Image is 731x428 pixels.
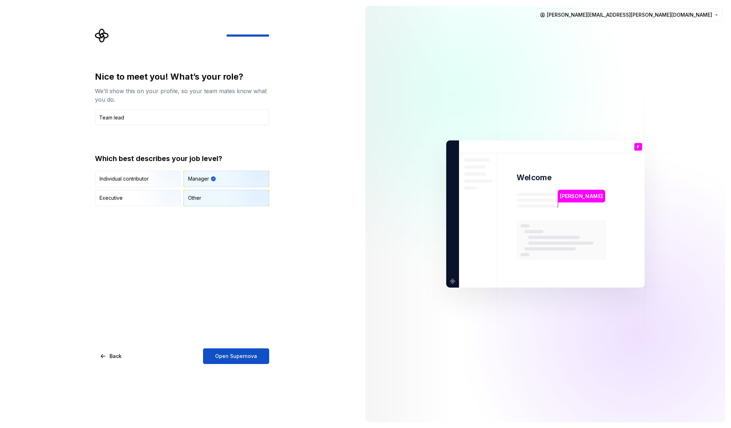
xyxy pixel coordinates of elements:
div: Executive [100,194,123,202]
svg: Supernova Logo [95,28,109,43]
button: [PERSON_NAME][EMAIL_ADDRESS][PERSON_NAME][DOMAIN_NAME] [537,9,722,21]
span: Open Supernova [215,353,257,360]
span: Back [110,353,122,360]
button: Open Supernova [203,348,269,364]
span: [PERSON_NAME][EMAIL_ADDRESS][PERSON_NAME][DOMAIN_NAME] [547,11,712,18]
p: Welcome [517,172,551,183]
div: Which best describes your job level? [95,154,269,164]
div: Individual contributor [100,175,149,182]
div: Other [188,194,201,202]
p: [PERSON_NAME] [560,192,603,200]
div: We’ll show this on your profile, so your team mates know what you do. [95,87,269,104]
p: P [637,145,639,149]
div: Manager [188,175,209,182]
button: Back [95,348,128,364]
div: Nice to meet you! What’s your role? [95,71,269,82]
input: Job title [95,109,269,125]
